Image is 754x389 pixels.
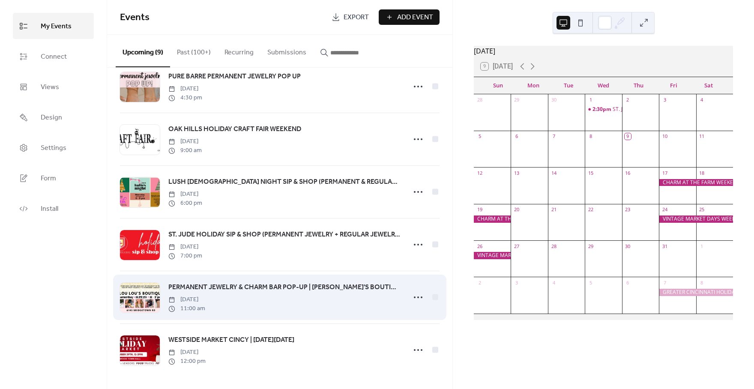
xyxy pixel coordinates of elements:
span: [DATE] [168,295,205,304]
div: 26 [476,243,483,249]
span: [DATE] [168,242,202,251]
div: Fri [656,77,691,94]
a: PERMANENT JEWELRY & CHARM BAR POP-UP | [PERSON_NAME]'S BOUTIQUE [168,282,401,293]
a: Export [325,9,375,25]
span: Settings [41,141,66,155]
div: ST. JUDE JEWELRY DESIGN CLASS (PRIVATE EVENT) [613,106,733,113]
button: Past (100+) [170,35,218,66]
div: 13 [513,170,520,176]
div: 10 [661,133,668,140]
div: 23 [625,206,631,213]
div: VINTAGE MARKET DAYS WEEKEND [474,252,511,259]
span: My Events [41,20,72,33]
div: 3 [661,97,668,103]
div: 11 [699,133,705,140]
div: 4 [699,97,705,103]
span: 2:30pm [592,106,613,113]
div: 1 [587,97,594,103]
span: [DATE] [168,190,202,199]
div: Sat [691,77,726,94]
div: GREATER CINCINNATI HOLIDAY MARKET WEEKEND [659,289,733,296]
div: 15 [587,170,594,176]
div: 7 [661,279,668,286]
span: Install [41,202,58,215]
span: [DATE] [168,348,206,357]
a: Install [13,195,94,221]
div: 29 [513,97,520,103]
span: ST. JUDE HOLIDAY SIP & SHOP (PERMANENT JEWELRY + REGULAR JEWELRY) [168,230,401,240]
div: 12 [476,170,483,176]
div: 29 [587,243,594,249]
a: PURE BARRE PERMANENT JEWELRY POP UP [168,71,301,82]
div: 4 [551,279,557,286]
span: PURE BARRE PERMANENT JEWELRY POP UP [168,72,301,82]
a: Connect [13,43,94,69]
div: 28 [476,97,483,103]
span: WESTSIDE MARKET CINCY | [DATE][DATE] [168,335,294,345]
div: 6 [625,279,631,286]
div: VINTAGE MARKET DAYS WEEKEND [659,215,733,223]
div: Thu [621,77,656,94]
span: 12:00 pm [168,357,206,366]
div: 8 [587,133,594,140]
div: 22 [587,206,594,213]
div: Tue [551,77,586,94]
div: Wed [586,77,621,94]
a: Form [13,165,94,191]
div: CHARM AT THE FARM WEEKEND [659,179,733,186]
a: ST. JUDE HOLIDAY SIP & SHOP (PERMANENT JEWELRY + REGULAR JEWELRY) [168,229,401,240]
div: 20 [513,206,520,213]
div: CHARM AT THE FARM WEEKEND [474,215,511,223]
a: Views [13,74,94,100]
div: 6 [513,133,520,140]
div: 7 [551,133,557,140]
div: 27 [513,243,520,249]
div: 25 [699,206,705,213]
div: 3 [513,279,520,286]
span: Design [41,111,62,124]
div: 5 [476,133,483,140]
button: Submissions [260,35,313,66]
button: Add Event [379,9,440,25]
a: Settings [13,135,94,161]
div: 30 [551,97,557,103]
div: 24 [661,206,668,213]
span: Add Event [397,12,433,23]
a: LUSH [DEMOGRAPHIC_DATA] NIGHT SIP & SHOP (PERMANENT & REGULAR JEWELRY) [168,177,401,188]
div: 16 [625,170,631,176]
div: 31 [661,243,668,249]
div: 14 [551,170,557,176]
div: 2 [476,279,483,286]
span: Connect [41,50,67,63]
a: My Events [13,13,94,39]
span: LUSH [DEMOGRAPHIC_DATA] NIGHT SIP & SHOP (PERMANENT & REGULAR JEWELRY) [168,177,401,187]
span: Export [344,12,369,23]
div: 8 [699,279,705,286]
span: Form [41,172,56,185]
div: 2 [625,97,631,103]
button: Recurring [218,35,260,66]
div: 9 [625,133,631,140]
div: Mon [516,77,551,94]
span: [DATE] [168,137,202,146]
span: 6:00 pm [168,199,202,208]
span: 9:00 am [168,146,202,155]
div: [DATE] [474,46,733,56]
a: WESTSIDE MARKET CINCY | [DATE][DATE] [168,335,294,346]
div: ST. JUDE JEWELRY DESIGN CLASS (PRIVATE EVENT) [585,106,622,113]
span: Views [41,81,59,94]
div: Sun [481,77,516,94]
span: 4:30 pm [168,93,202,102]
a: Design [13,104,94,130]
span: [DATE] [168,84,202,93]
span: 7:00 pm [168,251,202,260]
button: Upcoming (9) [116,35,170,67]
span: OAK HILLS HOLIDAY CRAFT FAIR WEEKEND [168,124,301,135]
div: 18 [699,170,705,176]
div: 30 [625,243,631,249]
span: Events [120,8,150,27]
div: 28 [551,243,557,249]
div: 1 [699,243,705,249]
